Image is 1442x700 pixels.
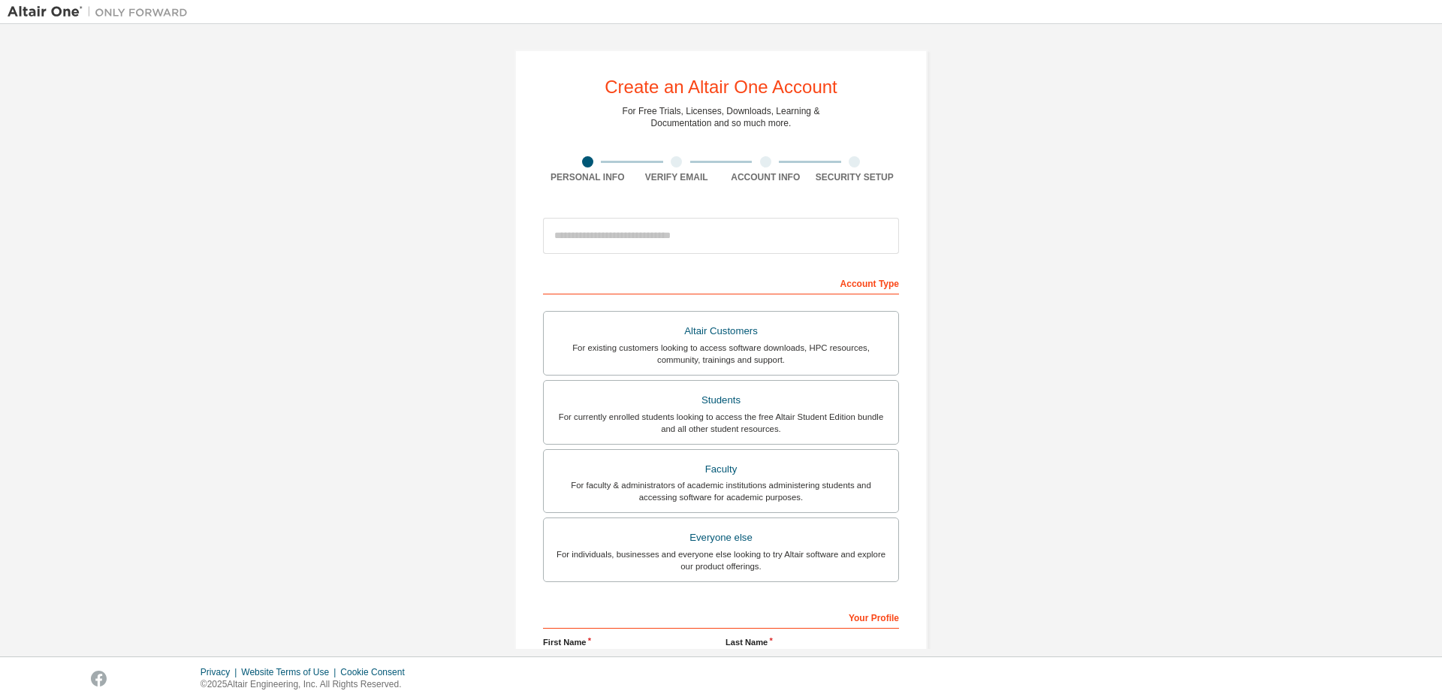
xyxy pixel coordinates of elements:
[553,548,889,572] div: For individuals, businesses and everyone else looking to try Altair software and explore our prod...
[201,678,414,691] p: © 2025 Altair Engineering, Inc. All Rights Reserved.
[553,342,889,366] div: For existing customers looking to access software downloads, HPC resources, community, trainings ...
[553,390,889,411] div: Students
[543,270,899,294] div: Account Type
[543,605,899,629] div: Your Profile
[543,171,632,183] div: Personal Info
[726,636,899,648] label: Last Name
[623,105,820,129] div: For Free Trials, Licenses, Downloads, Learning & Documentation and so much more.
[553,459,889,480] div: Faculty
[605,78,837,96] div: Create an Altair One Account
[201,666,241,678] div: Privacy
[721,171,810,183] div: Account Info
[553,411,889,435] div: For currently enrolled students looking to access the free Altair Student Edition bundle and all ...
[8,5,195,20] img: Altair One
[340,666,413,678] div: Cookie Consent
[553,527,889,548] div: Everyone else
[91,671,107,686] img: facebook.svg
[543,636,716,648] label: First Name
[810,171,900,183] div: Security Setup
[632,171,722,183] div: Verify Email
[553,321,889,342] div: Altair Customers
[241,666,340,678] div: Website Terms of Use
[553,479,889,503] div: For faculty & administrators of academic institutions administering students and accessing softwa...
